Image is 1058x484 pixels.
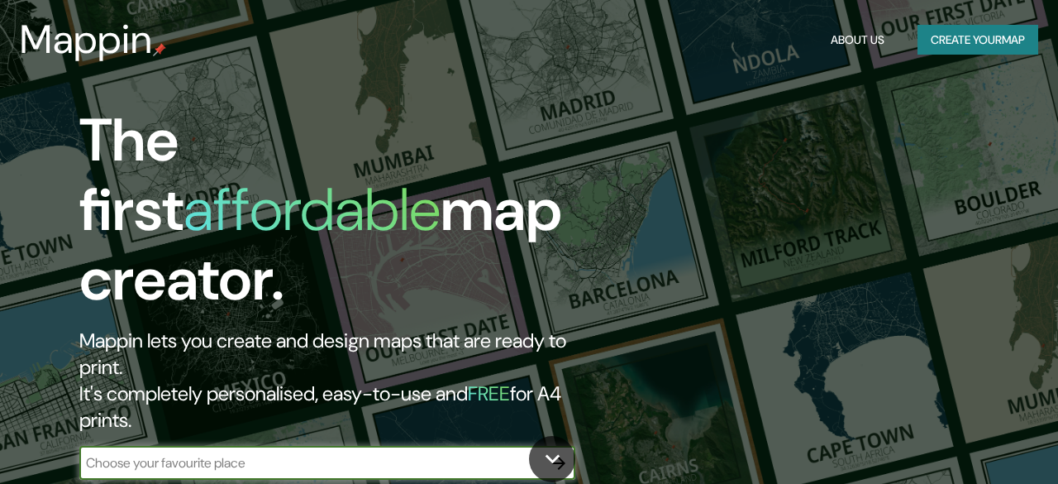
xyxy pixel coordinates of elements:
[79,453,542,472] input: Choose your favourite place
[183,171,441,248] h1: affordable
[20,17,153,63] h3: Mappin
[153,43,166,56] img: mappin-pin
[468,381,510,406] h5: FREE
[79,106,608,328] h1: The first map creator.
[917,25,1038,55] button: Create yourmap
[824,25,891,55] button: About Us
[79,328,608,434] h2: Mappin lets you create and design maps that are ready to print. It's completely personalised, eas...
